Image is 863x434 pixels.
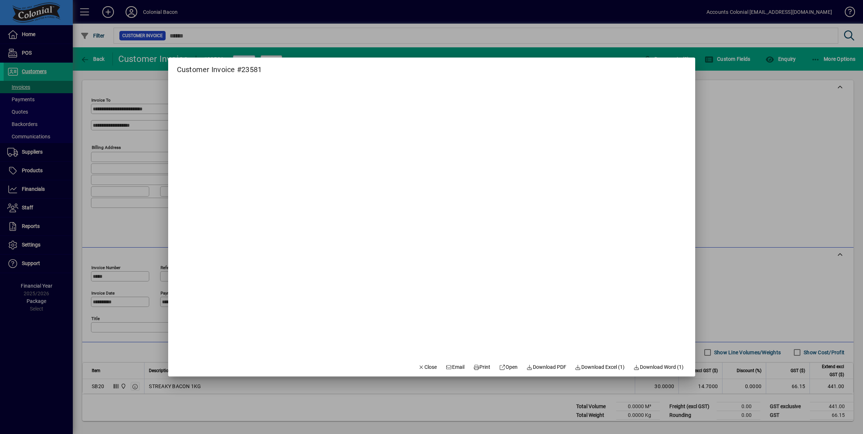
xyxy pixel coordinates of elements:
a: Open [496,360,521,374]
span: Print [473,363,491,371]
button: Download Word (1) [630,360,686,374]
span: Open [499,363,518,371]
span: Email [446,363,464,371]
h2: Customer Invoice #23581 [168,58,271,75]
button: Print [470,360,494,374]
span: Download Excel (1) [575,363,625,371]
span: Close [418,363,437,371]
button: Download Excel (1) [572,360,628,374]
button: Email [443,360,467,374]
button: Close [415,360,440,374]
span: Download Word (1) [633,363,684,371]
span: Download PDF [526,363,566,371]
a: Download PDF [523,360,569,374]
